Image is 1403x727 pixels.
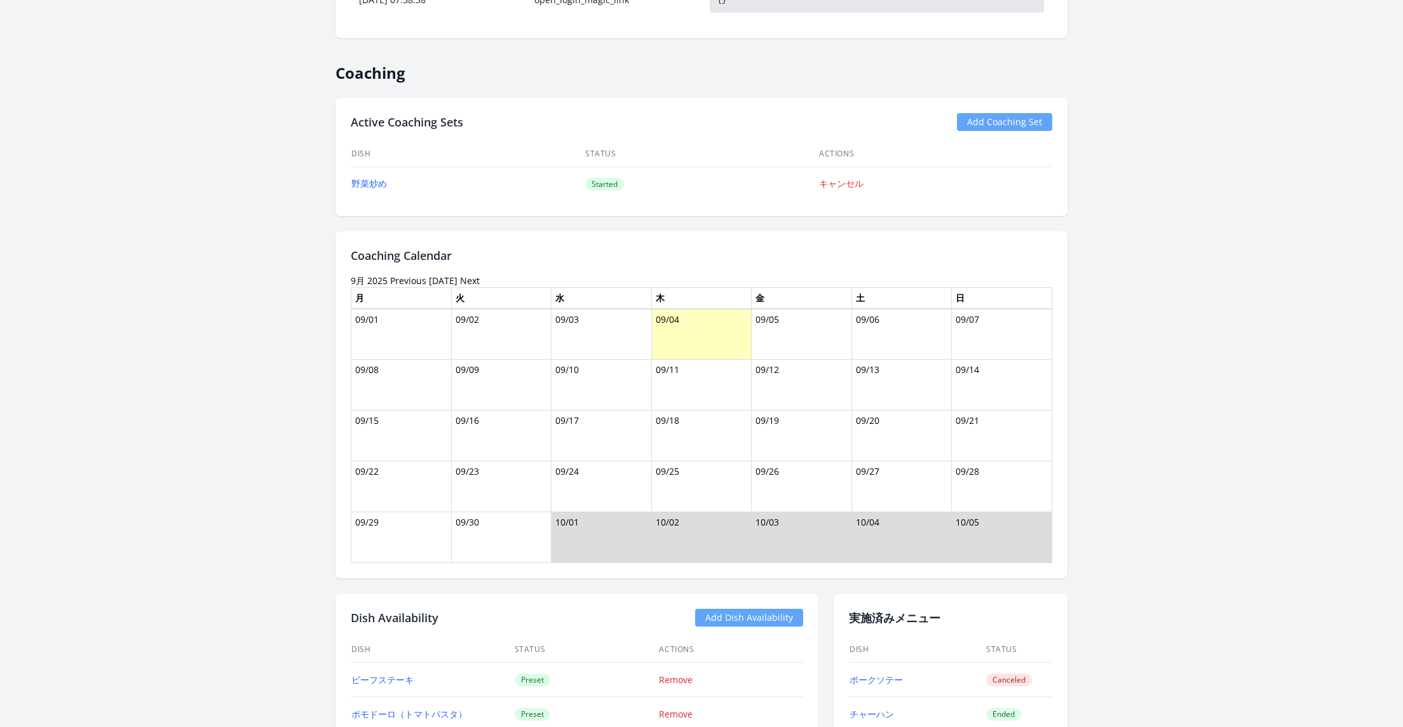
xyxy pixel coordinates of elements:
a: ポークソテー [850,674,903,686]
td: 09/12 [752,360,852,411]
td: 09/25 [651,461,752,512]
th: 木 [651,287,752,309]
td: 10/04 [851,512,952,563]
td: 09/18 [651,411,752,461]
td: 09/03 [552,309,652,360]
th: Actions [818,141,1052,167]
th: 火 [451,287,552,309]
th: 土 [851,287,952,309]
a: Remove [659,674,693,686]
th: 月 [351,287,452,309]
a: ポモドーロ（トマトパスタ） [351,708,467,720]
td: 09/01 [351,309,452,360]
th: Dish [351,637,514,663]
td: 09/04 [651,309,752,360]
th: 水 [552,287,652,309]
a: [DATE] [429,275,457,287]
span: Preset [515,674,550,686]
td: 10/02 [651,512,752,563]
th: Actions [658,637,803,663]
span: Ended [986,708,1021,721]
th: 金 [752,287,852,309]
th: Status [585,141,818,167]
td: 09/13 [851,360,952,411]
a: Add Dish Availability [695,609,803,627]
a: Previous [390,275,426,287]
td: 09/11 [651,360,752,411]
a: Remove [659,708,693,720]
th: Dish [351,141,585,167]
td: 09/23 [451,461,552,512]
th: Status [514,637,659,663]
a: Add Coaching Set [957,113,1052,131]
td: 09/26 [752,461,852,512]
td: 09/21 [952,411,1052,461]
td: 09/24 [552,461,652,512]
td: 09/05 [752,309,852,360]
span: Preset [515,708,550,721]
td: 09/15 [351,411,452,461]
td: 10/01 [552,512,652,563]
th: Dish [849,637,986,663]
td: 09/20 [851,411,952,461]
span: Canceled [986,674,1032,686]
a: 野菜炒め [351,177,387,189]
td: 09/17 [552,411,652,461]
td: 09/14 [952,360,1052,411]
time: 9月 2025 [351,275,388,287]
h2: Coaching Calendar [351,247,1052,264]
td: 10/05 [952,512,1052,563]
td: 09/10 [552,360,652,411]
td: 09/19 [752,411,852,461]
a: チャーハン [850,708,894,720]
td: 09/06 [851,309,952,360]
td: 09/27 [851,461,952,512]
th: 日 [952,287,1052,309]
span: Started [585,178,624,191]
td: 09/02 [451,309,552,360]
td: 09/30 [451,512,552,563]
td: 09/28 [952,461,1052,512]
td: 10/03 [752,512,852,563]
h2: Dish Availability [351,609,438,627]
td: 09/08 [351,360,452,411]
h2: 実施済みメニュー [849,609,1052,627]
h2: Coaching [335,53,1067,83]
td: 09/07 [952,309,1052,360]
th: Status [986,637,1052,663]
td: 09/16 [451,411,552,461]
a: ビーフステーキ [351,674,414,686]
td: 09/22 [351,461,452,512]
h2: Active Coaching Sets [351,113,463,131]
a: Next [460,275,480,287]
a: キャンセル [819,177,864,189]
td: 09/29 [351,512,452,563]
td: 09/09 [451,360,552,411]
